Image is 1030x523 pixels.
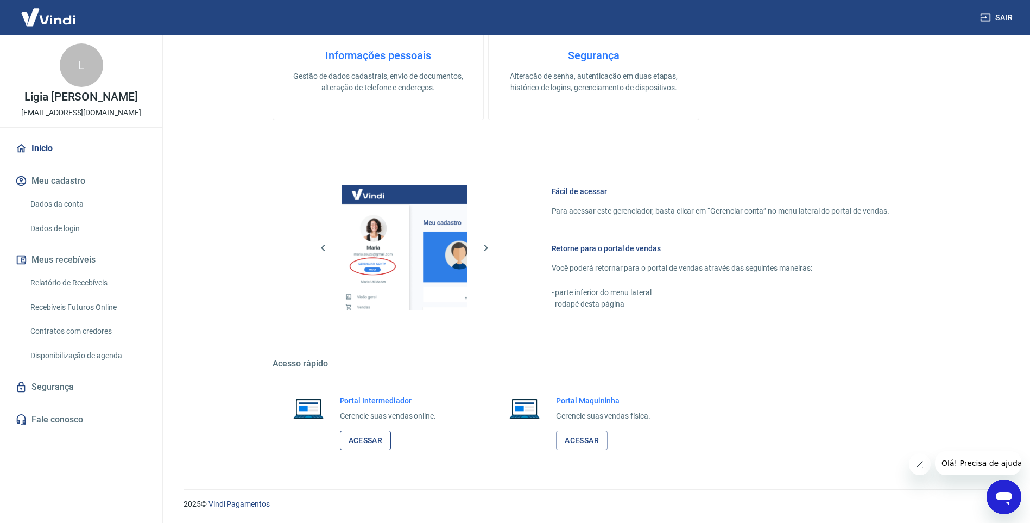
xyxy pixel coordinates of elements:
p: Alteração de senha, autenticação em duas etapas, histórico de logins, gerenciamento de dispositivos. [506,71,681,94]
a: Vindi Pagamentos [208,500,270,508]
a: Acessar [556,431,608,451]
p: Gerencie suas vendas online. [340,410,437,422]
h4: Informações pessoais [290,49,466,62]
iframe: Mensagem da empresa [935,451,1021,475]
a: Disponibilização de agenda [26,345,149,367]
a: Dados de login [26,217,149,240]
p: Ligia [PERSON_NAME] [24,91,138,103]
img: Imagem de um notebook aberto [502,395,547,421]
a: Relatório de Recebíveis [26,272,149,294]
p: [EMAIL_ADDRESS][DOMAIN_NAME] [21,107,141,119]
img: Vindi [13,1,84,34]
h5: Acesso rápido [273,358,915,369]
button: Meu cadastro [13,169,149,193]
button: Meus recebíveis [13,248,149,272]
h6: Portal Maquininha [556,395,650,406]
span: Olá! Precisa de ajuda? [7,8,91,16]
button: Sair [978,8,1017,28]
h6: Portal Intermediador [340,395,437,406]
a: Recebíveis Futuros Online [26,296,149,319]
a: Início [13,136,149,160]
a: Acessar [340,431,391,451]
p: Você poderá retornar para o portal de vendas através das seguintes maneiras: [552,263,889,274]
h6: Fácil de acessar [552,186,889,197]
p: - parte inferior do menu lateral [552,287,889,298]
p: 2025 © [184,499,1004,510]
img: Imagem de um notebook aberto [286,395,331,421]
p: Para acessar este gerenciador, basta clicar em “Gerenciar conta” no menu lateral do portal de ven... [552,206,889,217]
p: Gestão de dados cadastrais, envio de documentos, alteração de telefone e endereços. [290,71,466,94]
a: Contratos com credores [26,320,149,343]
iframe: Botão para abrir a janela de mensagens [987,480,1021,514]
a: Dados da conta [26,193,149,215]
h6: Retorne para o portal de vendas [552,243,889,254]
div: L [60,43,103,87]
iframe: Fechar mensagem [909,453,931,475]
h4: Segurança [506,49,681,62]
a: Fale conosco [13,408,149,432]
a: Segurança [13,375,149,399]
img: Imagem da dashboard mostrando o botão de gerenciar conta na sidebar no lado esquerdo [342,185,467,310]
p: Gerencie suas vendas física. [556,410,650,422]
p: - rodapé desta página [552,298,889,310]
